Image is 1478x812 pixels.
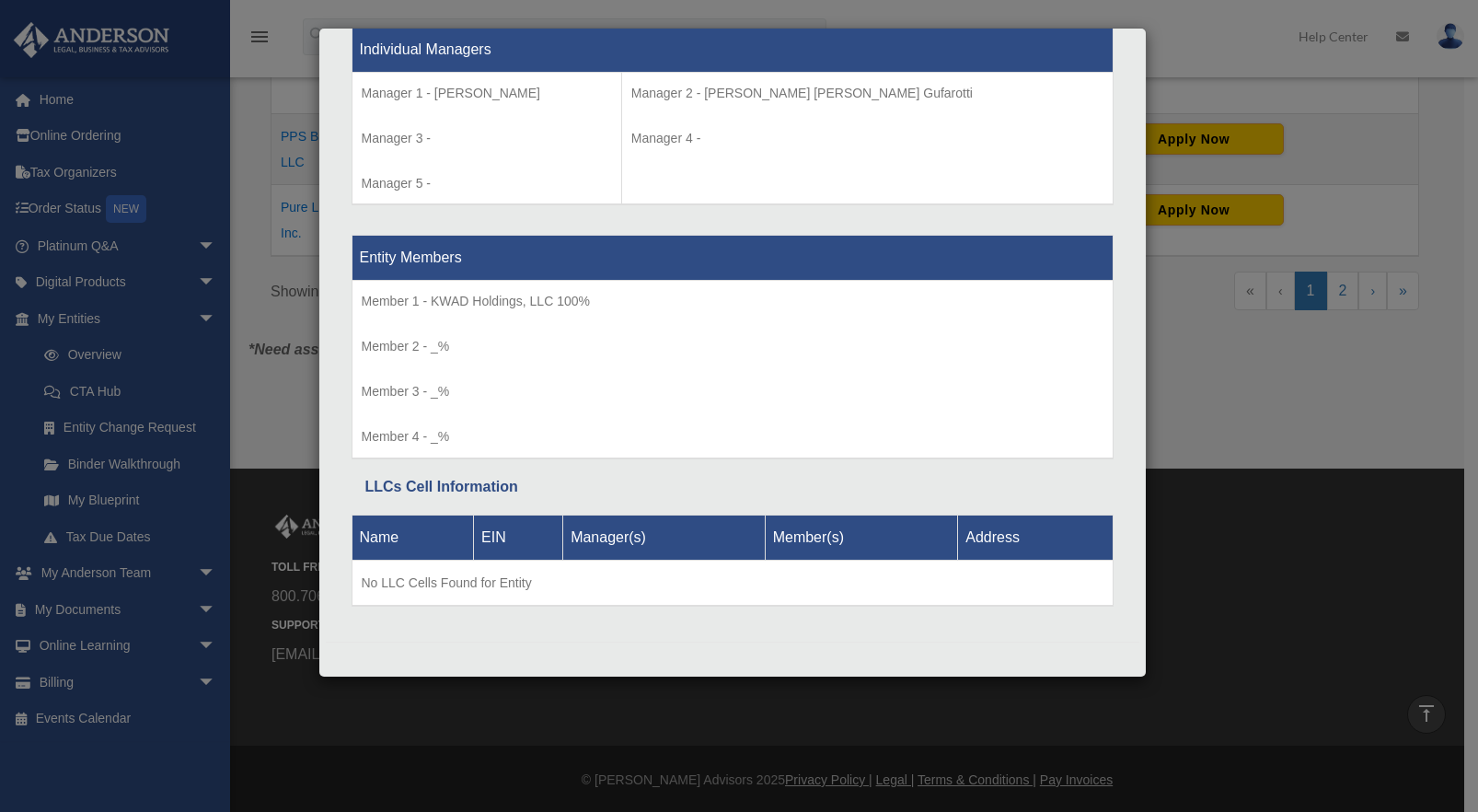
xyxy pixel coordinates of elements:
[352,236,1113,281] th: Entity Members
[362,82,612,105] p: Manager 1 - ​[PERSON_NAME]
[362,425,1103,448] p: Member 4 - _%
[352,515,474,560] th: Name
[563,515,766,560] th: Manager(s)
[474,515,563,560] th: EIN
[362,127,612,150] p: Manager 3 -
[631,127,1103,150] p: Manager 4 -
[365,474,1100,500] div: LLCs Cell Information
[958,515,1113,560] th: Address
[352,27,1113,72] th: Individual Managers
[362,335,1103,358] p: Member 2 - _%
[362,172,612,195] p: Manager 5 -
[631,82,1103,105] p: Manager 2 - ​[PERSON_NAME] [PERSON_NAME] Gufarotti
[352,560,1113,606] td: No LLC Cells Found for Entity
[362,380,1103,403] p: Member 3 - _%
[362,290,1103,313] p: Member 1 - KWAD Holdings, LLC 100%
[765,515,958,560] th: Member(s)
